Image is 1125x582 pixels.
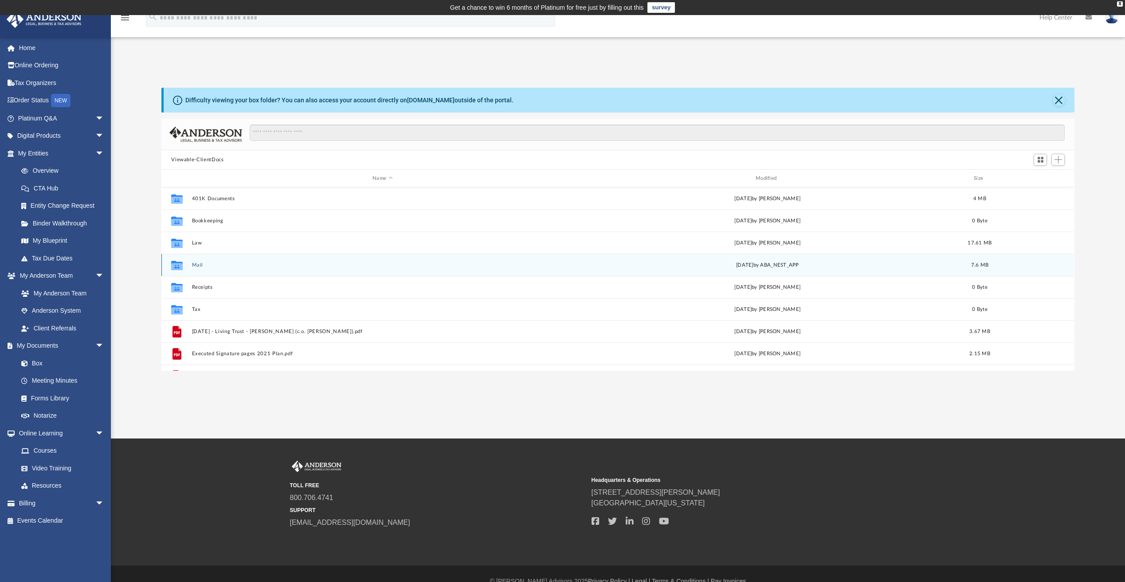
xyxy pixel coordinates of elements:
[1053,94,1065,106] button: Close
[165,175,188,182] div: id
[12,249,118,267] a: Tax Due Dates
[577,261,958,269] div: by ABA_NEST_APP
[250,124,1065,141] input: Search files and folders
[6,144,118,162] a: My Entitiesarrow_drop_down
[192,262,573,268] button: Mail
[12,232,113,250] a: My Blueprint
[972,307,988,312] span: 0 Byte
[192,218,573,224] button: Bookkeeping
[12,284,109,302] a: My Anderson Team
[12,179,118,197] a: CTA Hub
[1002,175,1064,182] div: id
[592,476,887,484] small: Headquarters & Operations
[290,494,333,501] a: 800.706.4741
[12,354,109,372] a: Box
[192,196,573,202] button: 401K Documents
[95,109,113,128] span: arrow_drop_down
[6,109,118,127] a: Platinum Q&Aarrow_drop_down
[6,337,113,355] a: My Documentsarrow_drop_down
[95,144,113,163] span: arrow_drop_down
[1117,1,1123,7] div: close
[592,489,720,496] a: [STREET_ADDRESS][PERSON_NAME]
[6,424,113,442] a: Online Learningarrow_drop_down
[577,328,958,336] div: [DATE] by [PERSON_NAME]
[973,196,986,201] span: 4 MB
[95,127,113,145] span: arrow_drop_down
[6,92,118,110] a: Order StatusNEW
[95,267,113,285] span: arrow_drop_down
[577,195,958,203] div: [DATE] by [PERSON_NAME]
[407,97,455,104] a: [DOMAIN_NAME]
[577,350,958,358] div: [DATE] by [PERSON_NAME]
[6,39,118,57] a: Home
[290,506,585,514] small: SUPPORT
[192,284,573,290] button: Receipts
[592,499,705,507] a: [GEOGRAPHIC_DATA][US_STATE]
[12,477,113,495] a: Resources
[6,74,118,92] a: Tax Organizers
[6,57,118,74] a: Online Ordering
[450,2,644,13] div: Get a chance to win 6 months of Platinum for free just by filling out this
[161,187,1074,371] div: grid
[577,217,958,225] div: [DATE] by [PERSON_NAME]
[12,319,113,337] a: Client Referrals
[969,329,990,334] span: 3.67 MB
[6,494,118,512] a: Billingarrow_drop_down
[968,241,992,245] span: 17.61 MB
[972,285,988,290] span: 0 Byte
[577,175,958,182] div: Modified
[192,329,573,334] button: [DATE] - Living Trust - [PERSON_NAME] (c.o. [PERSON_NAME]).pdf
[95,337,113,355] span: arrow_drop_down
[290,481,585,489] small: TOLL FREE
[120,17,130,23] a: menu
[1105,11,1118,24] img: User Pic
[12,459,109,477] a: Video Training
[12,442,113,460] a: Courses
[171,156,223,164] button: Viewable-ClientDocs
[12,407,113,425] a: Notarize
[12,372,113,390] a: Meeting Minutes
[971,263,989,268] span: 7.6 MB
[6,267,113,285] a: My Anderson Teamarrow_drop_down
[577,306,958,314] div: [DATE] by [PERSON_NAME]
[1051,154,1065,166] button: Add
[185,96,514,105] div: Difficulty viewing your box folder? You can also access your account directly on outside of the p...
[192,307,573,312] button: Tax
[12,302,113,320] a: Anderson System
[12,197,118,215] a: Entity Change Request
[290,519,410,526] a: [EMAIL_ADDRESS][DOMAIN_NAME]
[6,127,118,145] a: Digital Productsarrow_drop_down
[647,2,675,13] a: survey
[95,494,113,512] span: arrow_drop_down
[577,283,958,291] div: [DATE] by [PERSON_NAME]
[736,263,753,268] span: [DATE]
[1034,154,1047,166] button: Switch to Grid View
[290,461,343,472] img: Anderson Advisors Platinum Portal
[577,239,958,247] div: [DATE] by [PERSON_NAME]
[95,424,113,442] span: arrow_drop_down
[969,351,990,356] span: 2.15 MB
[192,240,573,246] button: Law
[962,175,998,182] div: Size
[972,218,988,223] span: 0 Byte
[192,175,573,182] div: Name
[12,389,109,407] a: Forms Library
[4,11,84,28] img: Anderson Advisors Platinum Portal
[6,512,118,530] a: Events Calendar
[12,162,118,180] a: Overview
[12,214,118,232] a: Binder Walkthrough
[120,12,130,23] i: menu
[192,351,573,357] button: Executed Signature pages 2021 Plan.pdf
[51,94,71,107] div: NEW
[148,12,158,22] i: search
